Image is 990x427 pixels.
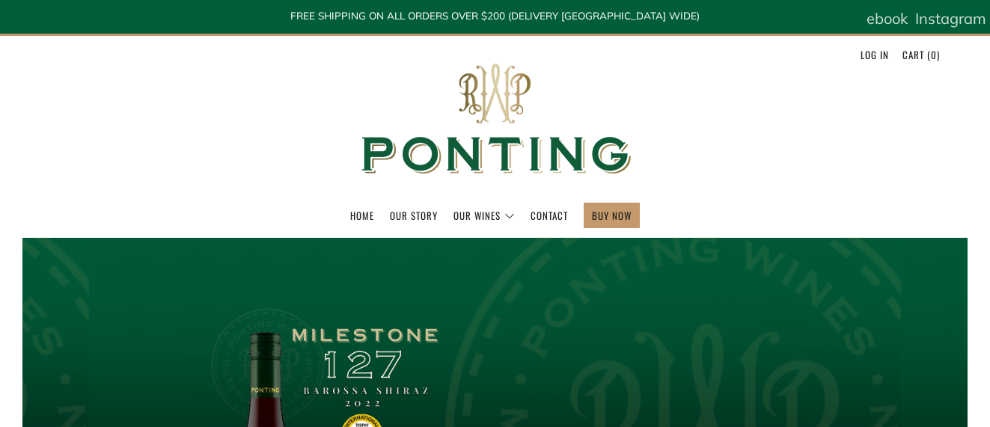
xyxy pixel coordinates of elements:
span: 0 [931,47,937,62]
a: Our Story [390,203,438,227]
a: Instagram [915,4,986,34]
a: BUY NOW [592,203,632,227]
a: Cart (0) [902,43,940,67]
a: Our Wines [453,203,515,227]
a: Log in [861,43,889,67]
a: Home [350,203,374,227]
span: Facebook [842,9,908,28]
a: Facebook [842,4,908,34]
img: Ponting Wines [346,36,645,203]
a: Contact [531,203,568,227]
span: Instagram [915,9,986,28]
